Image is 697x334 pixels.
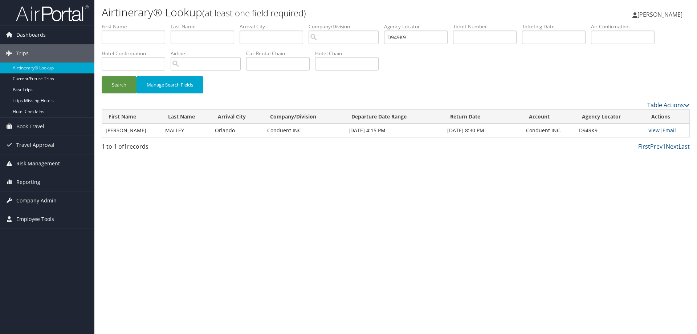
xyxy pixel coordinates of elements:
[591,23,660,30] label: Air Confirmation
[171,23,240,30] label: Last Name
[666,142,678,150] a: Next
[345,124,444,137] td: [DATE] 4:15 PM
[645,110,689,124] th: Actions
[246,50,315,57] label: Car Rental Chain
[650,142,663,150] a: Prev
[638,142,650,150] a: First
[522,110,575,124] th: Account: activate to sort column ascending
[16,26,46,44] span: Dashboards
[384,23,453,30] label: Agency Locator
[575,124,645,137] td: D949K9
[647,101,690,109] a: Table Actions
[645,124,689,137] td: |
[102,23,171,30] label: First Name
[637,11,682,19] span: [PERSON_NAME]
[345,110,444,124] th: Departure Date Range: activate to sort column ascending
[522,23,591,30] label: Ticketing Date
[16,117,44,136] span: Book Travel
[678,142,690,150] a: Last
[309,23,384,30] label: Company/Division
[16,154,60,173] span: Risk Management
[264,110,345,124] th: Company/Division
[102,142,241,154] div: 1 to 1 of records
[444,110,522,124] th: Return Date: activate to sort column ascending
[575,110,645,124] th: Agency Locator: activate to sort column ascending
[315,50,384,57] label: Hotel Chain
[16,136,54,154] span: Travel Approval
[632,4,690,25] a: [PERSON_NAME]
[171,50,246,57] label: Airline
[16,44,29,63] span: Trips
[102,110,162,124] th: First Name: activate to sort column ascending
[16,210,54,228] span: Employee Tools
[162,110,212,124] th: Last Name: activate to sort column ascending
[240,23,309,30] label: Arrival City
[202,7,306,19] small: (at least one field required)
[264,124,345,137] td: Conduent INC.
[162,124,212,137] td: MALLEY
[102,124,162,137] td: [PERSON_NAME]
[211,110,264,124] th: Arrival City: activate to sort column ascending
[663,142,666,150] a: 1
[124,142,127,150] span: 1
[16,173,40,191] span: Reporting
[102,5,494,20] h1: Airtinerary® Lookup
[453,23,522,30] label: Ticket Number
[522,124,575,137] td: Conduent INC.
[102,50,171,57] label: Hotel Confirmation
[16,192,57,210] span: Company Admin
[444,124,522,137] td: [DATE] 8:30 PM
[16,5,89,22] img: airportal-logo.png
[648,127,660,134] a: View
[663,127,676,134] a: Email
[211,124,264,137] td: Orlando
[136,76,203,93] button: Manage Search Fields
[102,76,136,93] button: Search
